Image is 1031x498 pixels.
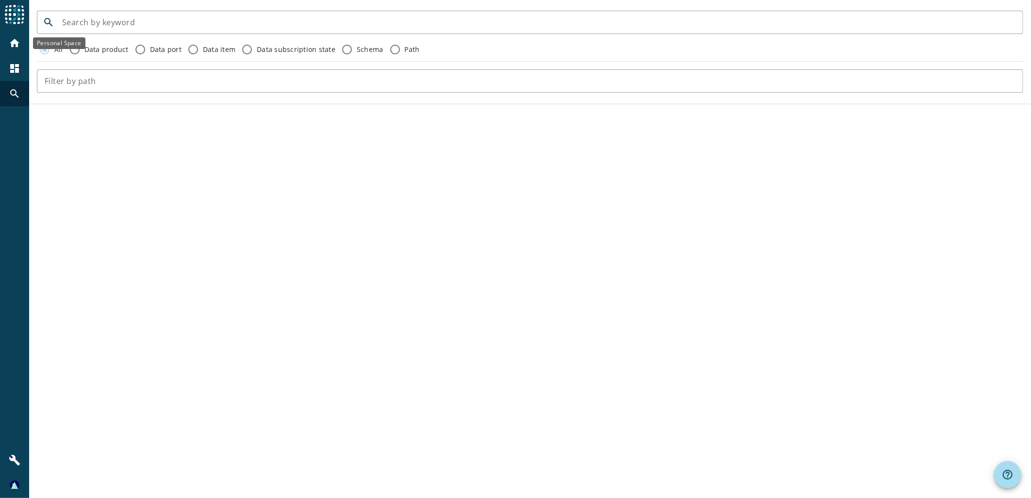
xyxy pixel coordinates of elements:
mat-icon: search [9,88,20,100]
label: Schema [355,45,383,54]
label: All [52,45,63,54]
input: Filter by path [45,75,1015,87]
label: Path [403,45,420,54]
mat-icon: help_outline [1002,469,1014,481]
div: Personal Space [33,37,85,49]
img: spoud-logo.svg [5,5,24,24]
img: 51792112b3ac9edf3b507776fbf1ed2c [10,481,19,490]
input: Search by keyword [62,17,1015,28]
label: Data product [83,45,129,54]
label: Data item [201,45,235,54]
mat-icon: dashboard [9,63,20,74]
mat-icon: build [9,454,20,466]
label: Data port [148,45,182,54]
mat-icon: home [9,37,20,49]
label: Data subscription state [255,45,335,54]
mat-icon: search [37,17,60,28]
